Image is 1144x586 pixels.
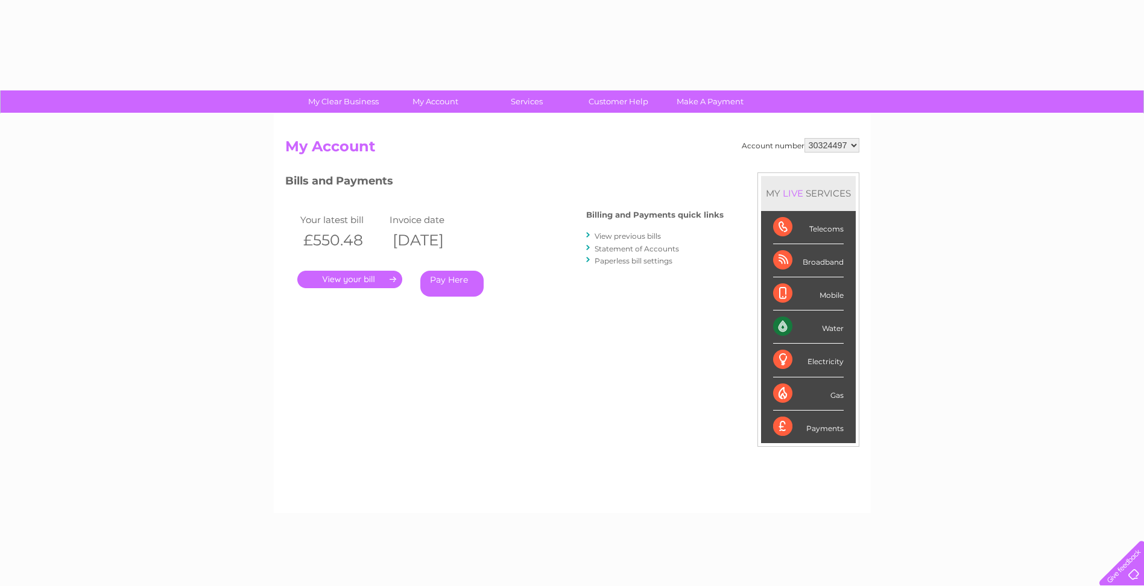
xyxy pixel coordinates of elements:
[420,271,484,297] a: Pay Here
[780,187,806,199] div: LIVE
[387,212,476,228] td: Invoice date
[387,228,476,253] th: [DATE]
[297,212,387,228] td: Your latest bill
[595,244,679,253] a: Statement of Accounts
[569,90,668,113] a: Customer Help
[761,176,856,210] div: MY SERVICES
[742,138,859,153] div: Account number
[595,232,661,241] a: View previous bills
[773,377,844,411] div: Gas
[773,244,844,277] div: Broadband
[595,256,672,265] a: Paperless bill settings
[773,411,844,443] div: Payments
[773,277,844,310] div: Mobile
[297,271,402,288] a: .
[773,310,844,344] div: Water
[773,344,844,377] div: Electricity
[294,90,393,113] a: My Clear Business
[477,90,577,113] a: Services
[385,90,485,113] a: My Account
[297,228,387,253] th: £550.48
[660,90,760,113] a: Make A Payment
[285,172,724,194] h3: Bills and Payments
[285,138,859,161] h2: My Account
[773,211,844,244] div: Telecoms
[586,210,724,219] h4: Billing and Payments quick links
